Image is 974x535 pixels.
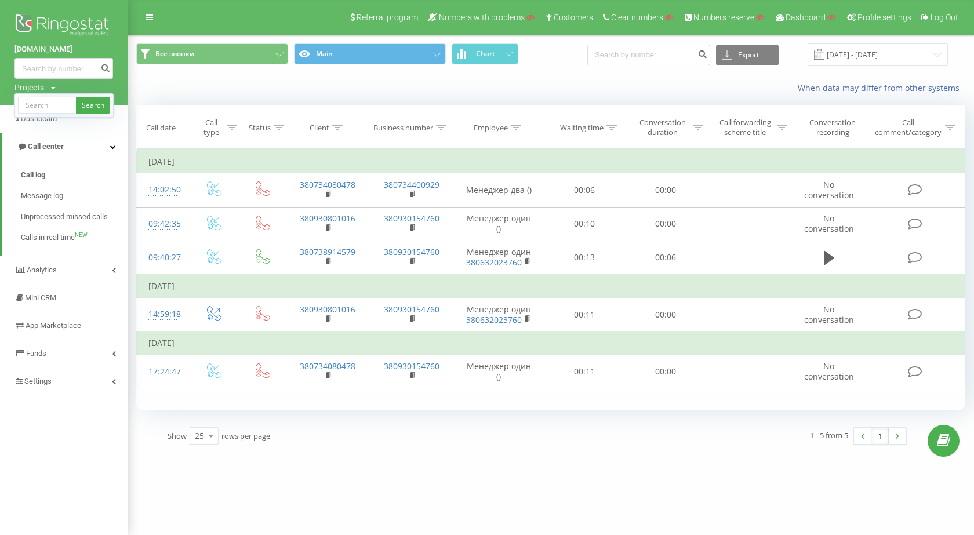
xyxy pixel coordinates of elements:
[14,12,113,41] img: Ringostat logo
[384,361,439,372] a: 380930154760
[294,43,446,64] button: Main
[931,13,958,22] span: Log Out
[21,185,128,206] a: Message log
[625,173,706,207] td: 00:00
[874,118,942,137] div: Call comment/category
[310,123,329,133] div: Client
[611,13,663,22] span: Clear numbers
[148,361,177,383] div: 17:24:47
[554,13,593,22] span: Customers
[21,165,128,185] a: Call log
[76,97,110,114] a: Search
[801,118,865,137] div: Conversation recording
[810,430,848,441] div: 1 - 5 from 5
[693,13,754,22] span: Numbers reserve
[137,275,965,298] td: [DATE]
[466,257,522,268] a: 380632023760
[384,304,439,315] a: 380930154760
[168,431,187,441] span: Show
[453,207,544,241] td: Менеджер один ()
[300,304,355,315] a: 380930801016
[300,361,355,372] a: 380734080478
[2,133,128,161] a: Call center
[453,241,544,275] td: Менеджер один
[249,123,271,133] div: Status
[544,298,626,332] td: 00:11
[373,123,433,133] div: Business number
[786,13,826,22] span: Dashboard
[18,97,76,114] input: Search
[300,246,355,257] a: 380738914579
[25,293,56,302] span: Mini CRM
[21,190,63,202] span: Message log
[804,213,854,234] span: No conversation
[466,314,522,325] a: 380632023760
[452,43,518,64] button: Chart
[625,241,706,275] td: 00:06
[716,45,779,65] button: Export
[300,213,355,224] a: 380930801016
[21,227,128,248] a: Calls in real timeNEW
[560,123,604,133] div: Waiting time
[26,321,81,330] span: App Marketplace
[148,303,177,326] div: 14:59:18
[195,430,204,442] div: 25
[384,179,439,190] a: 380734400929
[544,173,626,207] td: 00:06
[221,431,270,441] span: rows per page
[148,246,177,269] div: 09:40:27
[474,123,508,133] div: Employee
[21,232,75,243] span: Calls in real time
[21,169,45,181] span: Call log
[148,213,177,235] div: 09:42:35
[544,207,626,241] td: 00:10
[625,207,706,241] td: 00:00
[357,13,418,22] span: Referral program
[14,58,113,79] input: Search by number
[300,179,355,190] a: 380734080478
[587,45,710,65] input: Search by number
[439,13,525,22] span: Numbers with problems
[26,349,46,358] span: Funds
[28,142,64,151] span: Call center
[384,213,439,224] a: 380930154760
[544,355,626,388] td: 00:11
[871,428,889,444] a: 1
[453,298,544,332] td: Менеджер один
[14,43,113,55] a: [DOMAIN_NAME]
[544,241,626,275] td: 00:13
[136,43,288,64] button: Все звонки
[148,179,177,201] div: 14:02:50
[137,150,965,173] td: [DATE]
[798,82,965,93] a: When data may differ from other systems
[625,298,706,332] td: 00:00
[24,377,52,385] span: Settings
[625,355,706,388] td: 00:00
[857,13,911,22] span: Profile settings
[155,49,194,59] span: Все звонки
[199,118,224,137] div: Call type
[804,361,854,382] span: No conversation
[384,246,439,257] a: 380930154760
[21,211,108,223] span: Unprocessed missed calls
[476,50,495,58] span: Chart
[635,118,690,137] div: Conversation duration
[137,332,965,355] td: [DATE]
[804,304,854,325] span: No conversation
[21,206,128,227] a: Unprocessed missed calls
[14,82,44,93] div: Projects
[717,118,774,137] div: Call forwarding scheme title
[27,265,57,274] span: Analytics
[804,179,854,201] span: No conversation
[146,123,176,133] div: Call date
[21,114,57,123] span: Dashboard
[453,355,544,388] td: Менеджер один ()
[453,173,544,207] td: Менеджер два ()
